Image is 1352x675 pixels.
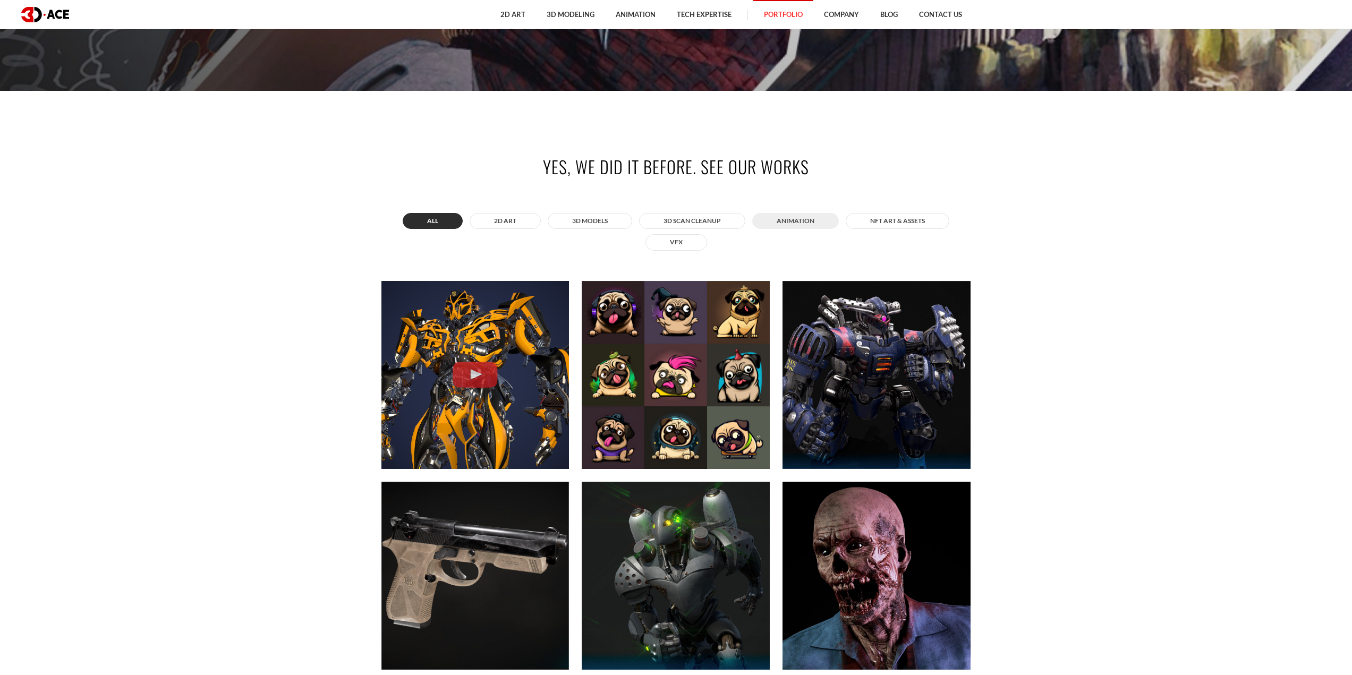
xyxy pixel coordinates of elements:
h2: Yes, we did it before. See our works [381,155,971,178]
a: Guardian [776,275,977,475]
button: ANIMATION [752,213,839,229]
button: 2D ART [470,213,541,229]
button: 3D Scan Cleanup [639,213,745,229]
a: Bumblebee Bumblebee [375,275,576,475]
button: 3D MODELS [548,213,632,229]
button: VFX [645,234,707,250]
a: Pugs 2D NFT Collection [575,275,776,475]
img: logo dark [21,7,69,22]
button: All [403,213,463,229]
button: NFT art & assets [846,213,949,229]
